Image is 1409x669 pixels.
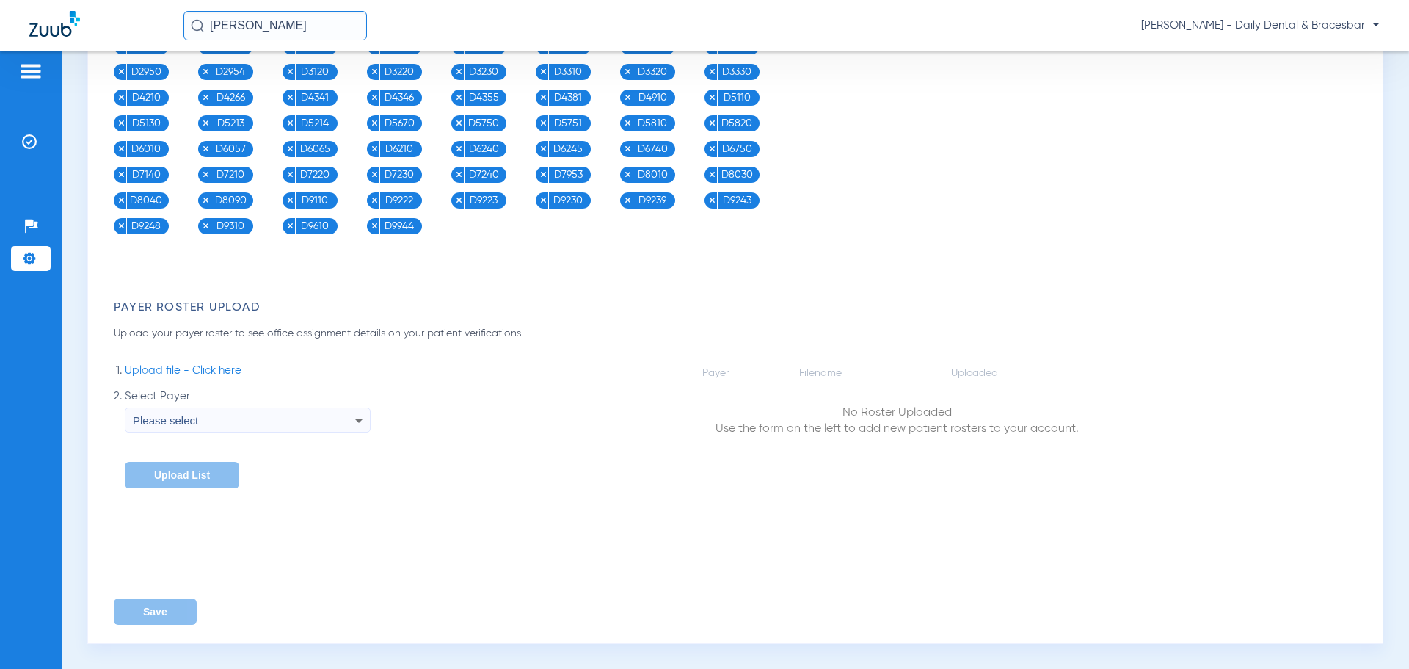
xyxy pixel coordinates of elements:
span: D9239 [633,192,671,209]
span: D6240 [465,141,503,157]
img: x.svg [202,222,210,230]
span: D6210 [380,141,418,157]
img: x.svg [539,145,547,153]
img: x.svg [286,93,294,101]
img: x.svg [117,119,125,127]
img: x.svg [708,119,716,127]
span: D5751 [549,115,587,131]
span: D4910 [633,90,671,106]
img: x.svg [624,93,632,101]
img: x.svg [708,68,716,76]
span: D6065 [296,141,334,157]
span: D8090 [211,192,250,209]
button: Save [114,599,197,625]
span: D3310 [549,64,587,80]
span: D6740 [633,141,671,157]
img: x.svg [286,68,294,76]
img: x.svg [202,93,210,101]
img: x.svg [455,119,463,127]
img: x.svg [539,170,547,178]
img: x.svg [371,196,379,204]
img: x.svg [708,145,716,153]
img: x.svg [455,170,463,178]
span: D3320 [633,64,671,80]
h3: Payer Roster Upload [114,300,1364,315]
img: Zuub Logo [29,11,80,37]
span: D4381 [549,90,587,106]
span: D5214 [296,115,334,131]
span: D5110 [718,90,756,106]
input: Search for patients [183,11,367,40]
span: D2954 [211,64,250,80]
span: D7230 [380,167,418,183]
span: D4355 [465,90,503,106]
span: D9310 [211,218,250,234]
img: x.svg [455,145,463,153]
img: x.svg [202,170,210,178]
img: x.svg [286,170,294,178]
span: D2950 [127,64,165,80]
img: x.svg [202,196,210,204]
span: D7210 [211,167,250,183]
td: Use the form on the left to add new patient rosters to your account. [678,383,1115,438]
img: x.svg [117,222,125,230]
img: x.svg [624,196,632,204]
span: D3330 [718,64,756,80]
img: x.svg [539,93,547,101]
span: D5670 [380,115,418,131]
span: D5810 [633,115,671,131]
img: x.svg [286,119,294,127]
span: D6750 [718,141,756,157]
span: D4346 [380,90,418,106]
span: D7953 [549,167,587,183]
span: D7240 [465,167,503,183]
img: x.svg [117,93,125,101]
td: Uploaded [950,365,1115,381]
span: D9110 [296,192,334,209]
span: D6010 [127,141,165,157]
img: x.svg [202,68,210,76]
span: D9230 [549,192,587,209]
img: x.svg [202,145,210,153]
img: x.svg [624,170,632,178]
img: x.svg [539,196,547,204]
img: x.svg [286,196,294,204]
span: D5820 [718,115,756,131]
span: D5213 [211,115,250,131]
span: D8010 [633,167,671,183]
img: x.svg [371,170,379,178]
img: x.svg [371,222,379,230]
span: D9223 [465,192,503,209]
img: x.svg [624,145,632,153]
img: x.svg [371,93,379,101]
span: D6057 [211,141,250,157]
button: Upload List [125,462,239,488]
img: x.svg [539,68,547,76]
img: x.svg [708,196,716,204]
span: D7140 [127,167,165,183]
img: x.svg [455,196,463,204]
span: D5750 [465,115,503,131]
img: x.svg [455,68,463,76]
span: D7220 [296,167,334,183]
img: x.svg [117,145,125,153]
img: x.svg [539,119,547,127]
span: D3230 [465,64,503,80]
td: Payer [702,365,797,381]
img: hamburger-icon [19,62,43,80]
img: x.svg [202,119,210,127]
span: D9222 [380,192,418,209]
span: D9944 [380,218,418,234]
img: x.svg [455,93,463,101]
span: D3120 [296,64,334,80]
span: D9248 [127,218,165,234]
img: x.svg [117,196,125,204]
img: x.svg [624,68,632,76]
iframe: Chat Widget [1336,599,1409,669]
img: x.svg [708,93,716,101]
p: Upload your payer roster to see office assignment details on your patient verifications. [114,326,801,341]
img: x.svg [371,68,379,76]
img: x.svg [371,145,379,153]
img: Search Icon [191,19,204,32]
